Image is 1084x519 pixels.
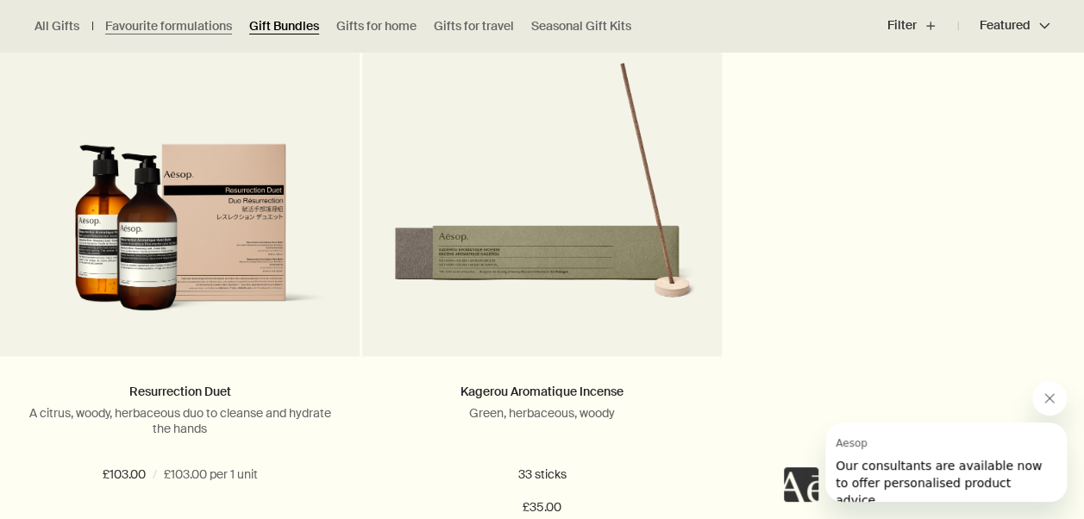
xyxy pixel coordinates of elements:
a: All Gifts [34,18,79,34]
a: Favourite formulations [105,18,232,34]
a: A stick of Kagerou Aromatique Incense in the Kanuma pumice holder, alongside carton packaging. [362,11,722,356]
a: Resurrection Duet [129,384,231,399]
iframe: no content [784,467,818,502]
p: A citrus, woody, herbaceous duo to cleanse and hydrate the hands [26,405,334,436]
button: Filter [887,5,958,47]
span: / [153,465,157,485]
iframe: Close message from Aesop [1032,381,1067,416]
span: £103.00 per 1 unit [164,465,258,485]
div: Aesop says "Our consultants are available now to offer personalised product advice.". Open messag... [784,381,1067,502]
p: Green, herbaceous, woody [388,405,696,421]
span: £103.00 [103,465,146,485]
a: Seasonal Gift Kits [531,18,631,34]
iframe: Message from Aesop [825,422,1067,502]
span: £35.00 [523,497,561,517]
a: Kagerou Aromatique Incense [461,384,623,399]
a: Gifts for home [336,18,417,34]
span: Our consultants are available now to offer personalised product advice. [10,36,216,84]
a: Gifts for travel [434,18,514,34]
button: Featured [958,5,1050,47]
img: Resurrection Duet in outer carton [26,143,334,330]
a: Gift Bundles [249,18,319,34]
img: A stick of Kagerou Aromatique Incense in the Kanuma pumice holder, alongside carton packaging. [388,61,696,330]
